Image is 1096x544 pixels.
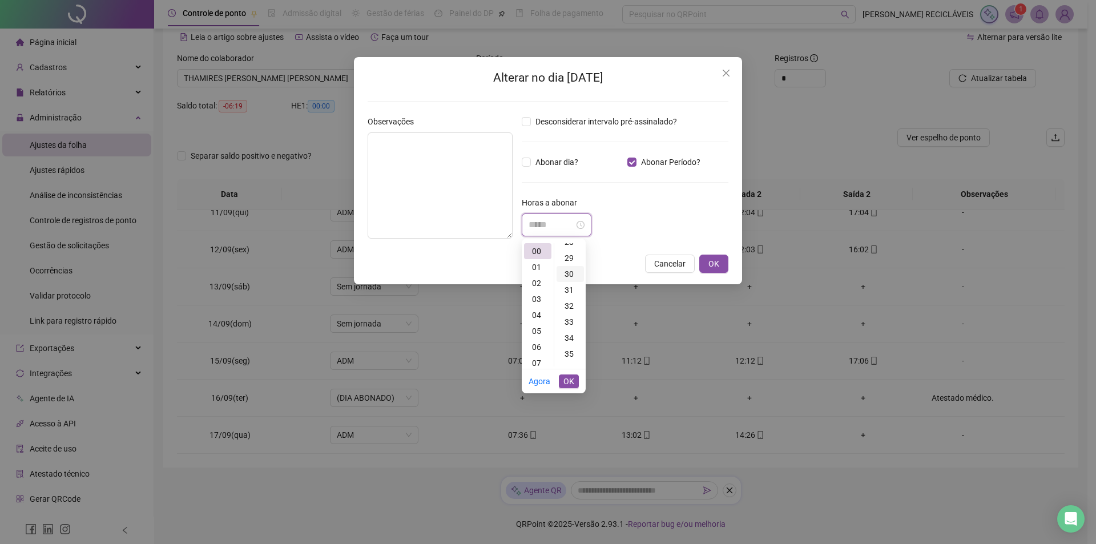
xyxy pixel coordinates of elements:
[557,362,584,378] div: 36
[557,266,584,282] div: 30
[557,314,584,330] div: 33
[645,255,695,273] button: Cancelar
[522,196,585,209] label: Horas a abonar
[1057,505,1085,533] div: Open Intercom Messenger
[563,375,574,388] span: OK
[524,307,551,323] div: 04
[368,68,728,87] h2: Alterar no dia [DATE]
[636,156,705,168] span: Abonar Período?
[557,282,584,298] div: 31
[557,298,584,314] div: 32
[717,64,735,82] button: Close
[524,323,551,339] div: 05
[531,115,682,128] span: Desconsiderar intervalo pré-assinalado?
[524,275,551,291] div: 02
[524,291,551,307] div: 03
[654,257,686,270] span: Cancelar
[524,355,551,371] div: 07
[529,377,550,386] a: Agora
[557,250,584,266] div: 29
[368,115,421,128] label: Observações
[557,346,584,362] div: 35
[557,330,584,346] div: 34
[722,68,731,78] span: close
[524,259,551,275] div: 01
[531,156,583,168] span: Abonar dia?
[524,339,551,355] div: 06
[708,257,719,270] span: OK
[524,243,551,259] div: 00
[699,255,728,273] button: OK
[559,374,579,388] button: OK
